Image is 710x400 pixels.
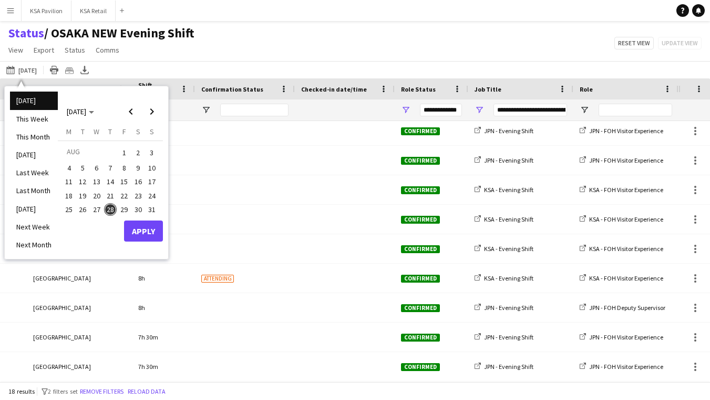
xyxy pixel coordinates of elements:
li: Last Week [10,164,58,182]
span: 27 [90,203,103,216]
button: KSA Retail [71,1,116,21]
button: 13-08-2025 [90,175,104,188]
a: Status [8,25,44,41]
span: 12 [77,176,89,188]
span: 10 [146,162,158,174]
button: Open Filter Menu [201,105,211,115]
span: 7 [104,162,117,174]
td: AUG [62,145,117,161]
button: 16-08-2025 [131,175,145,188]
div: [GEOGRAPHIC_DATA] [27,264,132,293]
div: [GEOGRAPHIC_DATA] [27,352,132,381]
span: W [94,127,99,136]
span: 18 [63,189,75,202]
span: JPN - Evening Shift [484,127,533,135]
input: Role Filter Input [599,104,672,116]
a: KSA - FOH Visitor Experience [580,274,663,282]
a: JPN - FOH Deputy Supervisor [580,304,665,312]
span: M [66,127,71,136]
a: JPN - Evening Shift [475,333,533,341]
li: This Month [10,128,58,146]
button: 03-08-2025 [145,145,159,161]
a: KSA - Evening Shift [475,186,533,194]
a: JPN - FOH Visitor Experience [580,363,663,371]
a: View [4,43,27,57]
span: T [81,127,85,136]
div: 8h [132,293,195,322]
span: JPN - Evening Shift [484,304,533,312]
li: Last Month [10,182,58,199]
button: 24-08-2025 [145,189,159,203]
button: 17-08-2025 [145,175,159,188]
li: This Week [10,110,58,128]
span: 14 [104,176,117,188]
button: 01-08-2025 [117,145,131,161]
a: JPN - Evening Shift [475,363,533,371]
span: KSA - FOH Visitor Experience [589,186,663,194]
button: 08-08-2025 [117,161,131,175]
span: 9 [132,162,145,174]
button: 30-08-2025 [131,203,145,216]
span: KSA - FOH Visitor Experience [589,274,663,282]
span: 22 [118,189,130,202]
a: JPN - Evening Shift [475,127,533,135]
a: JPN - Evening Shift [475,304,533,312]
span: Confirmed [401,186,440,194]
li: [DATE] [10,200,58,218]
button: 18-08-2025 [62,189,76,203]
button: 12-08-2025 [76,175,89,188]
button: 27-08-2025 [90,203,104,216]
button: 25-08-2025 [62,203,76,216]
span: S [150,127,154,136]
span: 19 [77,189,89,202]
button: 05-08-2025 [76,161,89,175]
button: 06-08-2025 [90,161,104,175]
app-action-btn: Crew files as ZIP [63,64,76,76]
span: 11 [63,176,75,188]
span: 29 [118,203,130,216]
span: JPN - FOH Visitor Experience [589,363,663,371]
span: KSA - FOH Visitor Experience [589,215,663,223]
button: 09-08-2025 [131,161,145,175]
span: OSAKA NEW Evening Shift [44,25,194,41]
a: Export [29,43,58,57]
span: Confirmed [401,275,440,283]
span: JPN - FOH Visitor Experience [589,127,663,135]
span: KSA - Evening Shift [484,186,533,194]
a: Comms [91,43,124,57]
a: KSA - Evening Shift [475,245,533,253]
button: 31-08-2025 [145,203,159,216]
span: 28 [104,203,117,216]
span: Location [33,85,59,93]
button: 04-08-2025 [62,161,76,175]
button: Next month [141,101,162,122]
span: 4 [63,162,75,174]
button: Previous month [120,101,141,122]
span: KSA - Evening Shift [484,245,533,253]
button: 02-08-2025 [131,145,145,161]
span: Status [65,45,85,55]
button: 20-08-2025 [90,189,104,203]
li: Next Month [10,236,58,254]
span: JPN - FOH Visitor Experience [589,156,663,164]
button: KSA Pavilion [22,1,71,21]
a: JPN - FOH Visitor Experience [580,127,663,135]
span: 3 [146,145,158,160]
button: 19-08-2025 [76,189,89,203]
span: View [8,45,23,55]
span: Confirmed [401,304,440,312]
span: Confirmed [401,216,440,224]
span: 1 [118,145,130,160]
span: 21 [104,189,117,202]
span: Confirmation Status [201,85,263,93]
button: 29-08-2025 [117,203,131,216]
span: 31 [146,203,158,216]
app-action-btn: Export XLSX [78,64,91,76]
button: Choose month and year [63,102,98,121]
span: KSA - Evening Shift [484,215,533,223]
span: JPN - Evening Shift [484,363,533,371]
app-action-btn: Print [48,64,60,76]
span: Attending [201,275,234,283]
button: Apply [124,221,163,242]
button: 15-08-2025 [117,175,131,188]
